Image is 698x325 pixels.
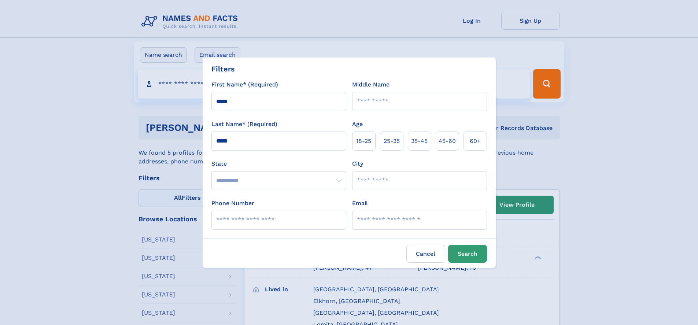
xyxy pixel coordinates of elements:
[448,245,487,263] button: Search
[406,245,445,263] label: Cancel
[411,137,428,145] span: 35‑45
[211,63,235,74] div: Filters
[211,120,277,129] label: Last Name* (Required)
[356,137,371,145] span: 18‑25
[352,159,363,168] label: City
[384,137,400,145] span: 25‑35
[211,80,278,89] label: First Name* (Required)
[439,137,456,145] span: 45‑60
[352,80,389,89] label: Middle Name
[352,199,368,208] label: Email
[211,159,346,168] label: State
[470,137,481,145] span: 60+
[352,120,363,129] label: Age
[211,199,254,208] label: Phone Number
